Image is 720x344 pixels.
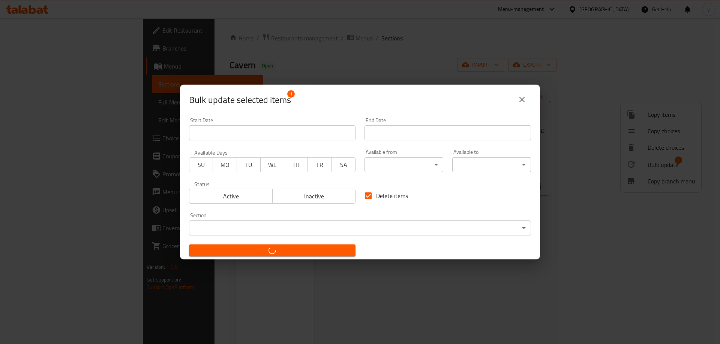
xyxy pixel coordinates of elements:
span: Selected items count [189,94,291,106]
button: SU [189,157,213,172]
button: Inactive [272,189,356,204]
button: WE [260,157,284,172]
button: SA [331,157,355,172]
span: TU [240,159,258,170]
button: FR [307,157,331,172]
div: ​ [189,220,531,235]
span: TH [287,159,305,170]
button: close [513,91,531,109]
div: ​ [364,157,443,172]
span: 1 [287,90,295,98]
button: Active [189,189,273,204]
span: MO [216,159,234,170]
span: SU [192,159,210,170]
span: Active [192,191,270,202]
span: FR [311,159,328,170]
span: Delete items [376,191,408,200]
div: ​ [452,157,531,172]
span: SA [335,159,352,170]
button: MO [213,157,237,172]
button: TH [284,157,308,172]
span: Inactive [276,191,353,202]
button: TU [237,157,261,172]
span: WE [264,159,281,170]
